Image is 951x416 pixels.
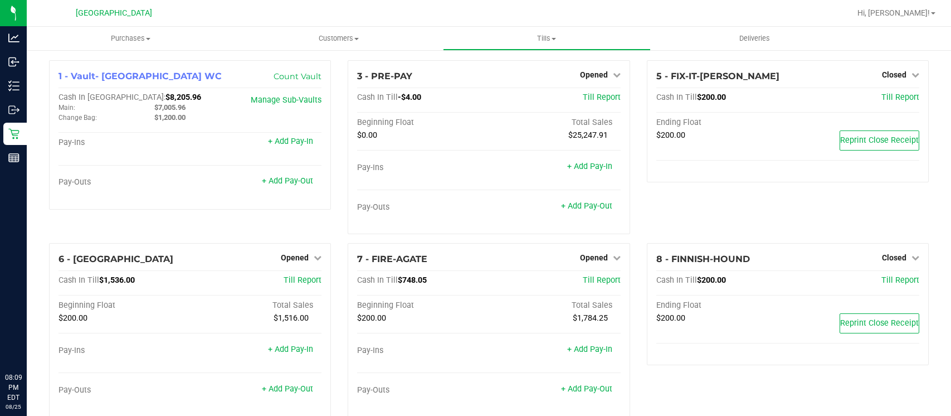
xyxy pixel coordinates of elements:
div: Beginning Float [357,301,489,311]
a: + Add Pay-Out [262,384,313,394]
span: Cash In Till [58,275,99,285]
span: Reprint Close Receipt [840,136,919,145]
div: Total Sales [489,118,620,128]
span: Opened [281,253,309,262]
a: Till Report [583,275,621,285]
inline-svg: Analytics [8,32,19,43]
span: $1,200.00 [154,113,186,122]
div: Pay-Outs [58,177,190,187]
a: Manage Sub-Vaults [251,95,321,105]
p: 08:09 PM EDT [5,373,22,403]
div: Ending Float [656,118,788,128]
a: + Add Pay-Out [561,201,612,211]
div: Beginning Float [357,118,489,128]
span: $200.00 [697,93,726,102]
div: Beginning Float [58,301,190,311]
p: 08/25 [5,403,22,411]
span: $25,247.91 [568,130,608,140]
div: Pay-Outs [58,385,190,395]
a: Purchases [27,27,235,50]
inline-svg: Reports [8,152,19,163]
span: $200.00 [656,313,685,323]
span: Change Bag: [58,114,97,122]
div: Pay-Ins [58,346,190,356]
span: $1,536.00 [99,275,135,285]
a: Till Report [881,93,919,102]
button: Reprint Close Receipt [840,313,919,333]
div: Total Sales [489,301,620,311]
span: $1,784.25 [573,313,608,323]
a: Till Report [583,93,621,102]
span: $200.00 [697,275,726,285]
inline-svg: Inbound [8,56,19,67]
iframe: Resource center unread badge [33,325,46,338]
span: Opened [580,70,608,79]
a: Till Report [284,275,321,285]
span: Cash In [GEOGRAPHIC_DATA]: [58,93,165,102]
a: + Add Pay-Out [561,384,612,394]
a: + Add Pay-Out [262,176,313,186]
span: Closed [882,253,906,262]
iframe: Resource center [11,327,45,360]
span: 3 - PRE-PAY [357,71,412,81]
div: Pay-Ins [357,163,489,173]
span: -$4.00 [398,93,421,102]
a: + Add Pay-In [567,162,612,171]
div: Pay-Ins [357,346,489,356]
span: Main: [58,104,75,112]
span: Cash In Till [656,93,697,102]
div: Pay-Outs [357,385,489,395]
span: Deliveries [724,33,785,43]
a: + Add Pay-In [567,345,612,354]
span: 6 - [GEOGRAPHIC_DATA] [58,254,173,264]
div: Ending Float [656,301,788,311]
span: $200.00 [357,313,386,323]
a: + Add Pay-In [268,345,313,354]
a: Tills [443,27,651,50]
span: 7 - FIRE-AGATE [357,254,427,264]
span: Cash In Till [656,275,697,285]
a: Deliveries [651,27,859,50]
span: $200.00 [656,130,685,140]
span: $200.00 [58,313,87,323]
div: Total Sales [190,301,321,311]
inline-svg: Inventory [8,80,19,91]
span: $8,205.96 [165,93,201,102]
span: Hi, [PERSON_NAME]! [857,8,930,17]
span: [GEOGRAPHIC_DATA] [76,8,152,18]
span: Cash In Till [357,275,398,285]
span: $748.05 [398,275,427,285]
span: 8 - FINNISH-HOUND [656,254,750,264]
span: $1,516.00 [274,313,309,323]
span: Closed [882,70,906,79]
inline-svg: Retail [8,128,19,139]
span: Tills [443,33,650,43]
span: Customers [235,33,442,43]
span: 1 - Vault- [GEOGRAPHIC_DATA] WC [58,71,222,81]
span: Opened [580,253,608,262]
inline-svg: Outbound [8,104,19,115]
span: $0.00 [357,130,377,140]
a: Till Report [881,275,919,285]
div: Pay-Ins [58,138,190,148]
span: $7,005.96 [154,103,186,112]
a: Count Vault [274,71,321,81]
button: Reprint Close Receipt [840,130,919,151]
span: Purchases [27,33,235,43]
span: Cash In Till [357,93,398,102]
a: Customers [235,27,442,50]
span: Reprint Close Receipt [840,318,919,328]
span: 5 - FIX-IT-[PERSON_NAME] [656,71,779,81]
div: Pay-Outs [357,202,489,212]
a: + Add Pay-In [268,137,313,146]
